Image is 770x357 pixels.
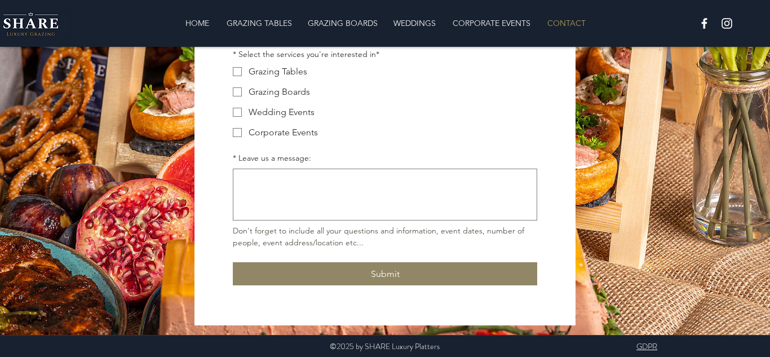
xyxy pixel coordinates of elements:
[249,126,318,139] div: Corporate Events
[542,12,591,34] p: CONTACT
[218,12,299,34] a: GRAZING TABLES
[249,85,310,99] div: Grazing Boards
[444,12,539,34] a: CORPORATE EVENTS
[177,12,218,34] a: HOME
[330,341,440,352] span: ©2025 by SHARE Luxury Platters
[539,12,594,34] a: CONTACT
[221,12,298,34] p: GRAZING TABLES
[249,105,315,119] div: Wedding Events
[447,12,536,34] p: CORPORATE EVENTS
[233,262,537,285] button: Submit
[697,16,711,30] img: White Facebook Icon
[720,16,734,30] img: White Instagram Icon
[302,12,383,34] p: GRAZING BOARDS
[388,12,441,34] p: WEDDINGS
[385,12,444,34] a: WEDDINGS
[371,268,400,279] span: Submit
[109,12,661,34] nav: Site
[717,304,770,357] iframe: Wix Chat
[233,226,526,248] span: Don't forget to include all your questions and information, event dates, number of people, event ...
[180,12,215,34] p: HOME
[233,49,379,60] div: Select the services you're interested in*
[233,153,311,164] label: Leave us a message:
[249,65,307,78] div: Grazing Tables
[233,174,537,215] textarea: Leave us a message:
[636,341,657,352] a: GDPR
[697,16,734,30] ul: Social Bar
[299,12,385,34] a: GRAZING BOARDS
